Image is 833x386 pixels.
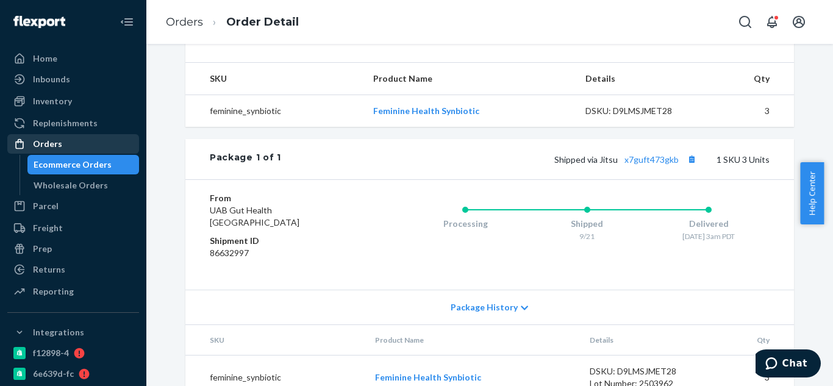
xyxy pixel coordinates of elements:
[7,91,139,111] a: Inventory
[373,105,479,116] a: Feminine Health Synbiotic
[710,63,794,95] th: Qty
[27,176,140,195] a: Wholesale Orders
[115,10,139,34] button: Close Navigation
[756,349,821,380] iframe: Opens a widget where you can chat to one of our agents
[33,138,62,150] div: Orders
[33,326,84,338] div: Integrations
[7,134,139,154] a: Orders
[684,151,699,167] button: Copy tracking number
[648,218,770,230] div: Delivered
[34,159,112,171] div: Ecommerce Orders
[13,16,65,28] img: Flexport logo
[576,63,710,95] th: Details
[7,282,139,301] a: Reporting
[33,117,98,129] div: Replenishments
[7,364,139,384] a: 6e639d-fc
[33,73,70,85] div: Inbounds
[7,323,139,342] button: Integrations
[210,151,281,167] div: Package 1 of 1
[185,95,363,127] td: feminine_synbiotic
[7,239,139,259] a: Prep
[580,325,714,356] th: Details
[210,192,356,204] dt: From
[33,285,74,298] div: Reporting
[375,372,481,382] a: Feminine Health Synbiotic
[365,325,580,356] th: Product Name
[33,368,74,380] div: 6e639d-fc
[451,301,518,313] span: Package History
[7,218,139,238] a: Freight
[281,151,770,167] div: 1 SKU 3 Units
[34,179,108,191] div: Wholesale Orders
[7,49,139,68] a: Home
[648,231,770,241] div: [DATE] 3am PDT
[33,95,72,107] div: Inventory
[7,343,139,363] a: f12898-4
[210,247,356,259] dd: 86632997
[710,95,794,127] td: 3
[733,10,757,34] button: Open Search Box
[714,325,794,356] th: Qty
[166,15,203,29] a: Orders
[526,231,648,241] div: 9/21
[210,235,356,247] dt: Shipment ID
[585,105,700,117] div: DSKU: D9LMSJMET28
[526,218,648,230] div: Shipped
[33,263,65,276] div: Returns
[7,70,139,89] a: Inbounds
[800,162,824,224] button: Help Center
[554,154,699,165] span: Shipped via Jitsu
[33,222,63,234] div: Freight
[7,113,139,133] a: Replenishments
[590,365,704,377] div: DSKU: D9LMSJMET28
[27,155,140,174] a: Ecommerce Orders
[363,63,576,95] th: Product Name
[33,347,69,359] div: f12898-4
[404,218,526,230] div: Processing
[787,10,811,34] button: Open account menu
[7,196,139,216] a: Parcel
[7,260,139,279] a: Returns
[185,63,363,95] th: SKU
[185,325,365,356] th: SKU
[33,243,52,255] div: Prep
[210,205,299,227] span: UAB Gut Health [GEOGRAPHIC_DATA]
[33,200,59,212] div: Parcel
[624,154,679,165] a: x7guft473gkb
[760,10,784,34] button: Open notifications
[226,15,299,29] a: Order Detail
[156,4,309,40] ol: breadcrumbs
[33,52,57,65] div: Home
